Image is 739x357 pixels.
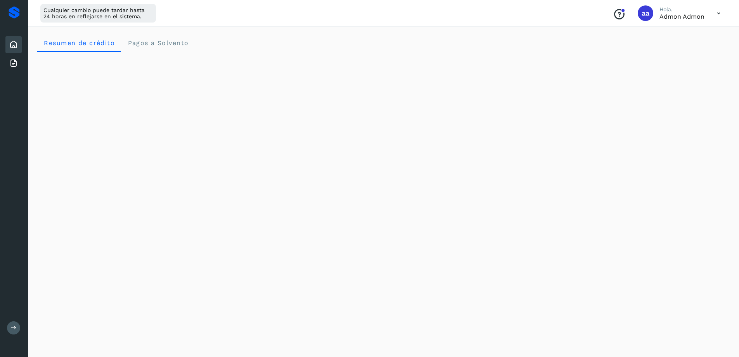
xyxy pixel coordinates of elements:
[5,55,22,72] div: Facturas
[5,36,22,53] div: Inicio
[659,13,704,20] p: admon admon
[43,39,115,47] span: Resumen de crédito
[40,4,156,23] div: Cualquier cambio puede tardar hasta 24 horas en reflejarse en el sistema.
[659,6,704,13] p: Hola,
[127,39,189,47] span: Pagos a Solvento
